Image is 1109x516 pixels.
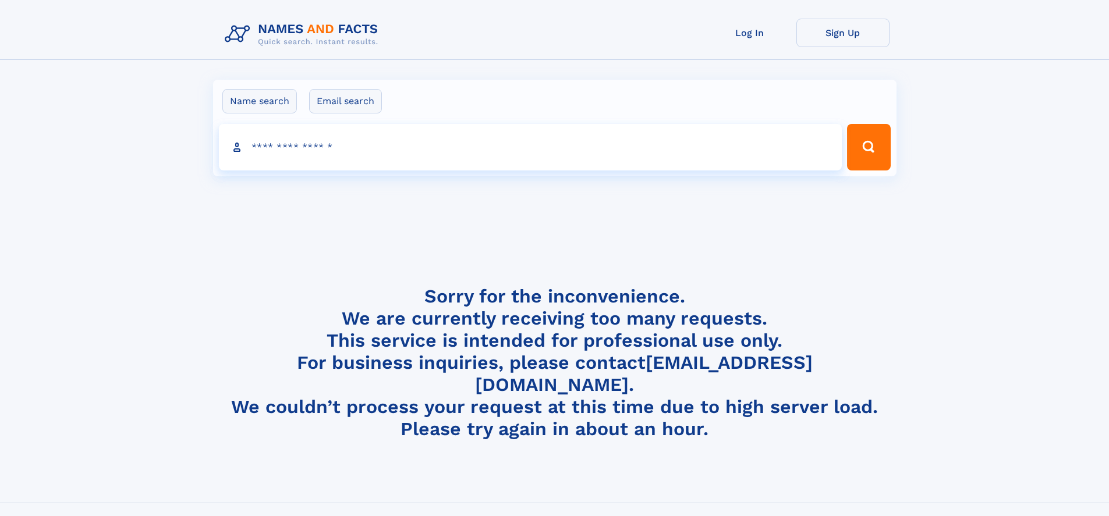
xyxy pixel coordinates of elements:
[220,19,388,50] img: Logo Names and Facts
[219,124,842,170] input: search input
[475,351,813,396] a: [EMAIL_ADDRESS][DOMAIN_NAME]
[220,285,890,440] h4: Sorry for the inconvenience. We are currently receiving too many requests. This service is intend...
[309,89,382,113] label: Email search
[847,124,890,170] button: Search Button
[796,19,890,47] a: Sign Up
[222,89,297,113] label: Name search
[703,19,796,47] a: Log In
